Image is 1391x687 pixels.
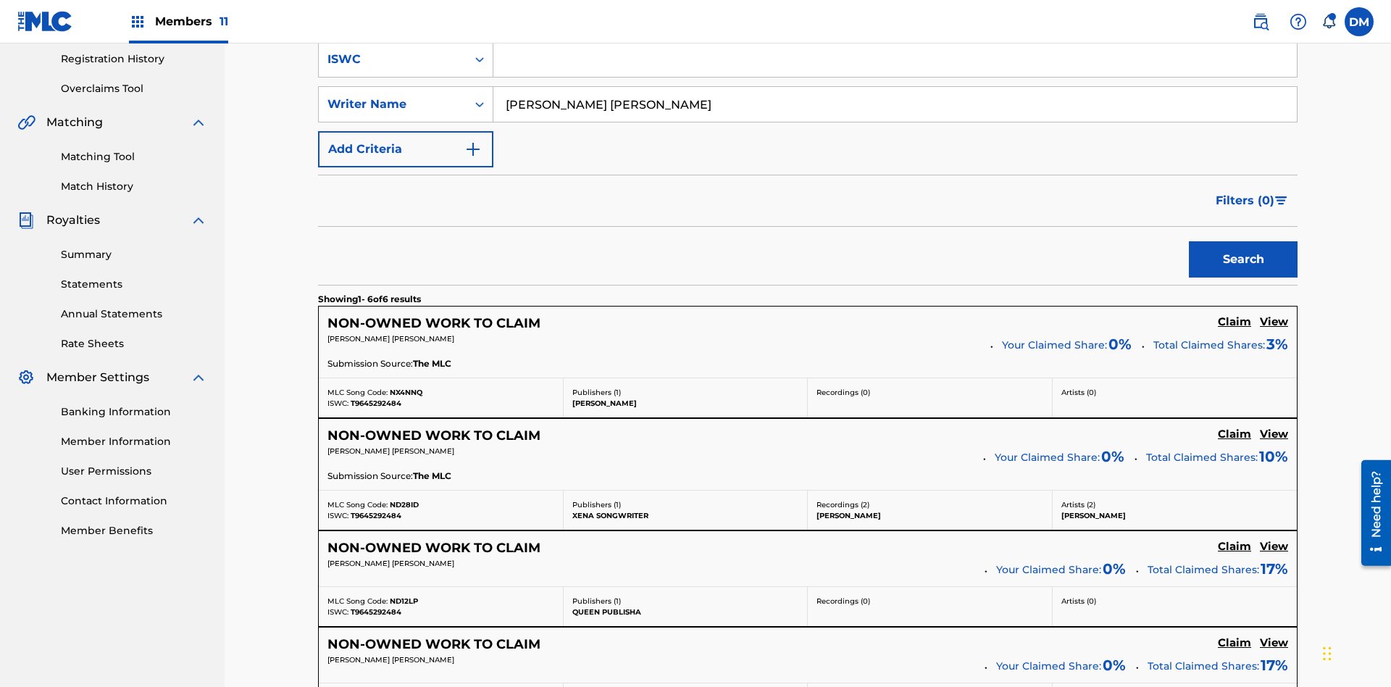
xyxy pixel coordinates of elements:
[61,81,207,96] a: Overclaims Tool
[1189,241,1298,278] button: Search
[572,510,799,521] p: XENA SONGWRITER
[318,41,1298,285] form: Search Form
[390,596,418,606] span: ND12LP
[1108,333,1132,355] span: 0 %
[996,659,1101,674] span: Your Claimed Share:
[190,369,207,386] img: expand
[61,494,207,509] a: Contact Information
[1101,446,1124,467] span: 0 %
[1061,596,1289,607] p: Artists ( 0 )
[61,434,207,449] a: Member Information
[996,562,1101,578] span: Your Claimed Share:
[327,96,458,113] div: Writer Name
[327,511,348,520] span: ISWC:
[1319,617,1391,687] iframe: Chat Widget
[61,149,207,165] a: Matching Tool
[61,277,207,292] a: Statements
[1290,13,1307,30] img: help
[1266,333,1288,355] span: 3 %
[1216,192,1274,209] span: Filters ( 0 )
[572,387,799,398] p: Publishers ( 1 )
[1261,654,1288,676] span: 17 %
[318,293,421,306] p: Showing 1 - 6 of 6 results
[351,607,401,617] span: T9645292484
[1284,7,1313,36] div: Help
[1260,636,1288,650] h5: View
[1323,632,1332,675] div: Drag
[1103,654,1126,676] span: 0 %
[327,315,540,332] h5: NON-OWNED WORK TO CLAIM
[327,399,348,408] span: ISWC:
[61,307,207,322] a: Annual Statements
[1345,7,1374,36] div: User Menu
[413,357,451,370] span: The MLC
[1218,315,1251,329] h5: Claim
[1153,338,1265,351] span: Total Claimed Shares:
[572,596,799,607] p: Publishers ( 1 )
[327,559,454,568] span: [PERSON_NAME] [PERSON_NAME]
[1252,13,1269,30] img: search
[46,212,100,229] span: Royalties
[1061,387,1289,398] p: Artists ( 0 )
[1259,446,1288,467] span: 10 %
[413,470,451,483] span: The MLC
[327,540,540,557] h5: NON-OWNED WORK TO CLAIM
[190,114,207,131] img: expand
[351,511,401,520] span: T9645292484
[61,523,207,538] a: Member Benefits
[46,369,149,386] span: Member Settings
[190,212,207,229] img: expand
[220,14,228,28] span: 11
[390,388,422,397] span: NX4NNQ
[816,499,1043,510] p: Recordings ( 2 )
[572,398,799,409] p: [PERSON_NAME]
[1146,451,1258,464] span: Total Claimed Shares:
[1148,659,1259,673] span: Total Claimed Shares:
[327,607,348,617] span: ISWC:
[995,450,1100,465] span: Your Claimed Share:
[327,500,388,509] span: MLC Song Code:
[572,607,799,617] p: QUEEN PUBLISHA
[816,596,1043,607] p: Recordings ( 0 )
[1261,558,1288,580] span: 17 %
[1207,183,1298,219] button: Filters (0)
[61,179,207,194] a: Match History
[46,114,103,131] span: Matching
[129,13,146,30] img: Top Rightsholders
[327,334,454,343] span: [PERSON_NAME] [PERSON_NAME]
[17,11,73,32] img: MLC Logo
[1218,540,1251,554] h5: Claim
[1103,558,1126,580] span: 0 %
[1148,563,1259,576] span: Total Claimed Shares:
[327,446,454,456] span: [PERSON_NAME] [PERSON_NAME]
[1260,315,1288,331] a: View
[61,464,207,479] a: User Permissions
[61,247,207,262] a: Summary
[1218,636,1251,650] h5: Claim
[61,336,207,351] a: Rate Sheets
[17,369,35,386] img: Member Settings
[1260,540,1288,556] a: View
[1321,14,1336,29] div: Notifications
[1350,454,1391,573] iframe: Resource Center
[390,500,419,509] span: ND28ID
[1246,7,1275,36] a: Public Search
[327,470,413,483] span: Submission Source:
[1260,315,1288,329] h5: View
[318,131,493,167] button: Add Criteria
[1218,428,1251,441] h5: Claim
[61,404,207,420] a: Banking Information
[1061,499,1289,510] p: Artists ( 2 )
[1260,428,1288,441] h5: View
[61,51,207,67] a: Registration History
[1061,510,1289,521] p: [PERSON_NAME]
[1002,338,1107,353] span: Your Claimed Share:
[327,655,454,665] span: [PERSON_NAME] [PERSON_NAME]
[327,51,458,68] div: ISWC
[1260,636,1288,652] a: View
[17,212,35,229] img: Royalties
[327,357,413,370] span: Submission Source:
